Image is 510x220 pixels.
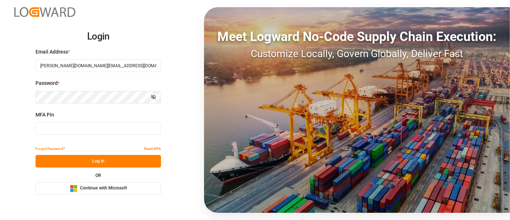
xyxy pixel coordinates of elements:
[14,7,75,17] img: Logward_new_orange.png
[204,46,510,61] div: Customize Locally, Govern Globally, Deliver Fast
[204,27,510,46] div: Meet Logward No-Code Supply Chain Execution:
[36,111,54,119] span: MFA Pin
[36,59,161,72] input: Enter your email
[36,48,68,56] span: Email Address
[36,25,161,48] h2: Login
[36,79,58,87] span: Password
[95,173,101,178] small: OR
[36,182,161,195] button: Continue with Microsoft
[36,155,161,168] button: Log In
[80,185,127,192] span: Continue with Microsoft
[36,142,65,155] button: Forgot Password?
[144,142,161,155] button: Reset MFA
